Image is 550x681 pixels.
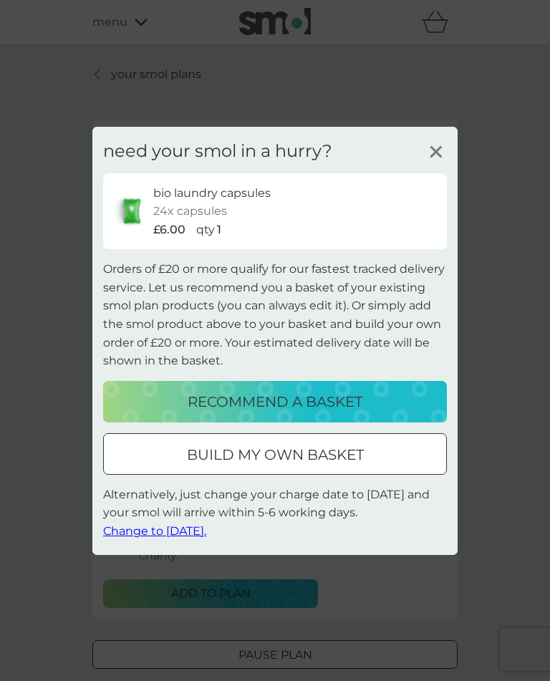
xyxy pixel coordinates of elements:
[217,221,221,239] p: 1
[103,140,332,161] h3: need your smol in a hurry?
[187,443,364,466] p: build my own basket
[103,433,447,475] button: build my own basket
[103,260,447,370] p: Orders of £20 or more qualify for our fastest tracked delivery service. Let us recommend you a ba...
[188,390,362,413] p: recommend a basket
[103,381,447,422] button: recommend a basket
[153,221,185,239] p: £6.00
[153,183,271,202] p: bio laundry capsules
[103,522,206,541] button: Change to [DATE].
[196,221,215,239] p: qty
[103,524,206,538] span: Change to [DATE].
[153,202,227,221] p: 24x capsules
[103,486,447,541] p: Alternatively, just change your charge date to [DATE] and your smol will arrive within 5-6 workin...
